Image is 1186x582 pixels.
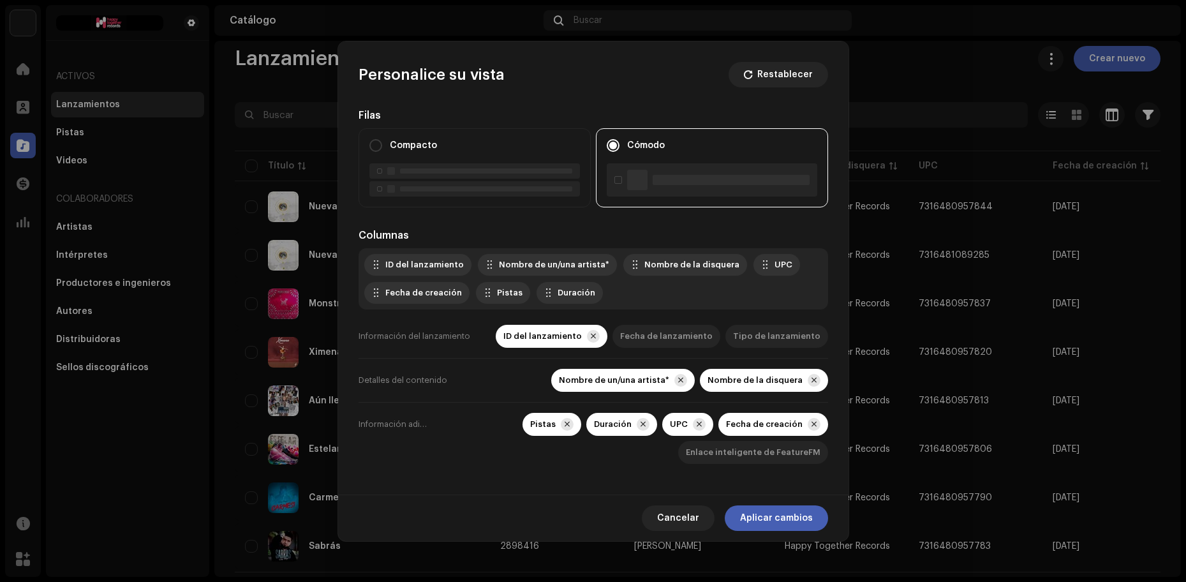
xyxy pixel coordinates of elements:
div: UPC [670,419,688,429]
div: Filas [359,108,828,123]
div: Información del lanzamiento [359,325,470,348]
div: Nombre de la disquera [708,375,803,385]
div: Duración [594,419,632,429]
div: Columnas [359,228,828,243]
div: Nombre de un/una artista* [559,375,669,385]
span: Cancelar [657,505,699,531]
div: ID del lanzamiento [385,260,464,270]
div: ID del lanzamiento [503,331,582,341]
div: Duración [558,288,595,298]
div: Tipo de lanzamiento [733,331,820,341]
button: Restablecer [729,62,828,87]
div: UPC [775,260,792,270]
div: Fecha de creación [385,288,462,298]
div: Pistas [497,288,523,298]
button: Cancelar [642,505,715,531]
div: Enlace inteligente de FeatureFM [686,447,820,458]
label: Cómodo [627,138,665,153]
div: Información adicional [359,413,431,464]
div: Fecha de lanzamiento [620,331,713,341]
div: Pistas [530,419,556,429]
button: Aplicar cambios [725,505,828,531]
div: Detalles del contenido [359,369,447,392]
div: Nombre de un/una artista* [499,260,609,270]
div: Fecha de creación [726,419,803,429]
div: Personalice su vista [359,64,505,85]
div: Nombre de la disquera [644,260,739,270]
label: Compacto [390,138,437,153]
span: Restablecer [757,62,813,87]
span: Aplicar cambios [740,505,813,531]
